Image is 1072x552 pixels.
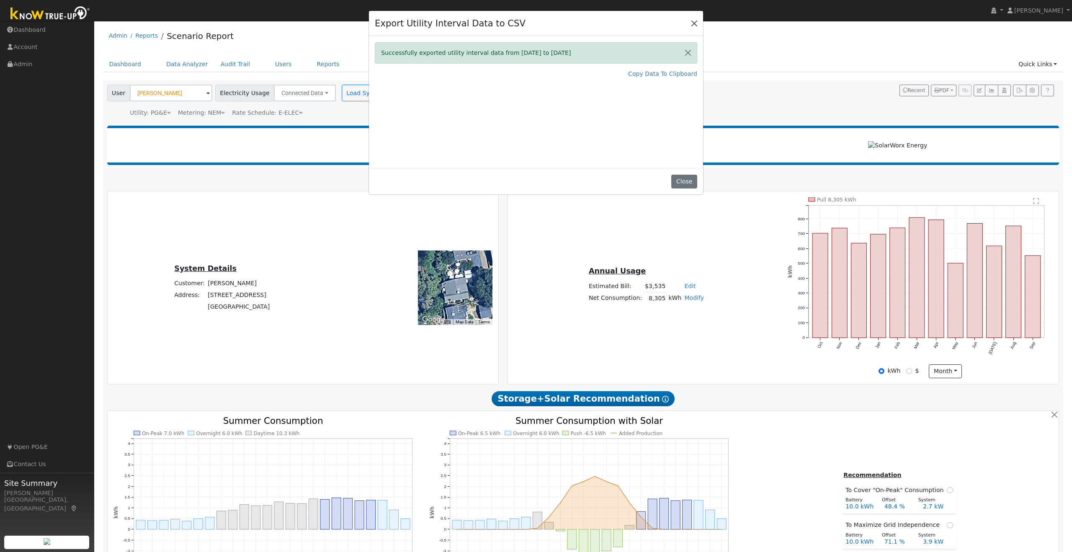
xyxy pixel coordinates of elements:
button: Close [679,43,697,63]
button: Close [688,17,700,29]
button: Close [671,175,697,189]
h4: Export Utility Interval Data to CSV [375,17,526,30]
a: Copy Data To Clipboard [628,70,697,78]
div: Successfully exported utility interval data from [DATE] to [DATE] [375,42,697,64]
